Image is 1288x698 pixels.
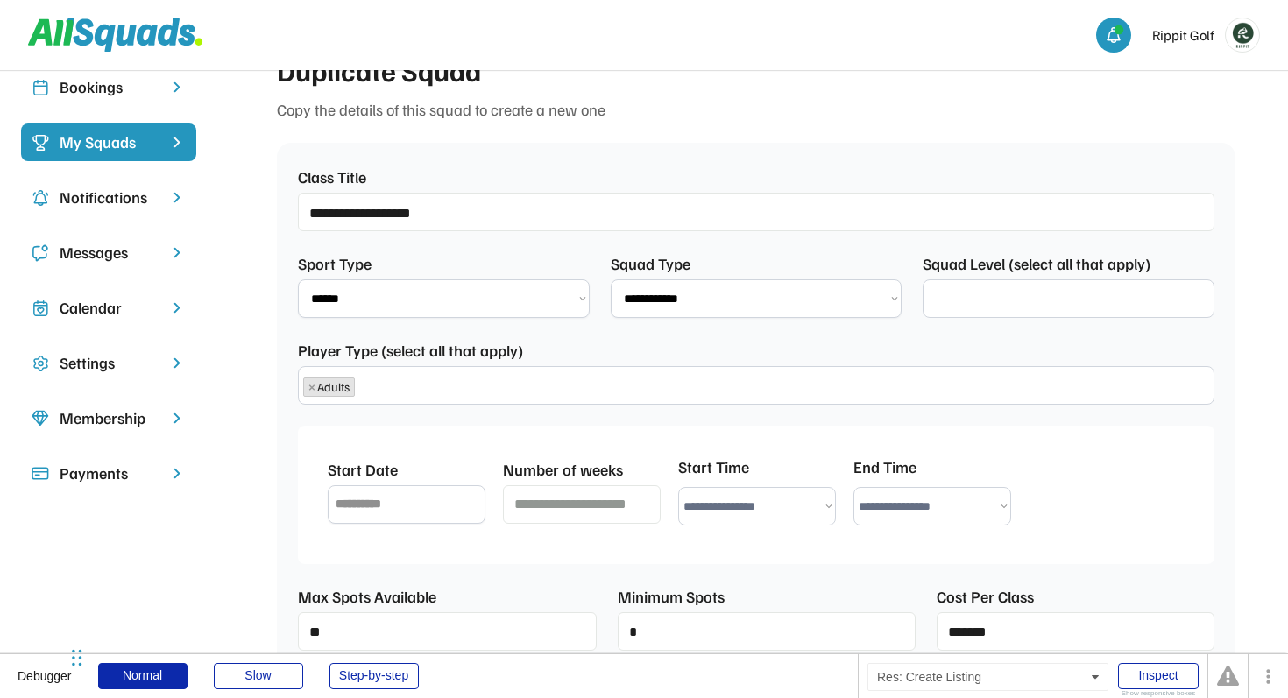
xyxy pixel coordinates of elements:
[32,300,49,317] img: Icon%20copy%207.svg
[60,241,158,264] div: Messages
[329,663,419,689] div: Step-by-step
[678,455,749,479] div: Start Time
[923,252,1150,276] div: Squad Level (select all that apply)
[1118,690,1199,697] div: Show responsive boxes
[60,130,158,154] div: My Squads
[60,351,158,375] div: Settings
[298,166,366,189] div: Class Title
[60,462,158,485] div: Payments
[32,465,49,483] img: Icon%20%2815%29.svg
[277,98,1235,122] div: Copy the details of this squad to create a new one
[168,79,186,95] img: chevron-right.svg
[60,406,158,430] div: Membership
[298,585,436,609] div: Max Spots Available
[32,410,49,427] img: Icon%20copy%208.svg
[60,75,158,99] div: Bookings
[303,377,355,397] li: Adults
[32,189,49,207] img: Icon%20copy%204.svg
[32,244,49,262] img: Icon%20copy%205.svg
[298,252,394,276] div: Sport Type
[32,79,49,96] img: Icon%20copy%202.svg
[867,663,1108,691] div: Res: Create Listing
[32,134,49,152] img: Icon%20%2823%29.svg
[937,585,1034,609] div: Cost Per Class
[168,465,186,482] img: chevron-right.svg
[1152,25,1214,46] div: Rippit Golf
[60,186,158,209] div: Notifications
[168,244,186,261] img: chevron-right.svg
[32,355,49,372] img: Icon%20copy%2016.svg
[214,663,303,689] div: Slow
[168,355,186,371] img: chevron-right.svg
[98,663,188,689] div: Normal
[60,296,158,320] div: Calendar
[503,458,623,482] div: Number of weeks
[853,455,916,479] div: End Time
[277,49,1235,91] div: Duplicate Squad
[1118,663,1199,689] div: Inspect
[168,134,186,151] img: chevron-right%20copy%203.svg
[298,339,523,363] div: Player Type (select all that apply)
[618,585,725,609] div: Minimum Spots
[308,381,315,393] span: ×
[168,410,186,427] img: chevron-right.svg
[168,189,186,206] img: chevron-right.svg
[168,300,186,316] img: chevron-right.svg
[1226,18,1259,52] img: Rippitlogov2_green.png
[1105,26,1122,44] img: bell-03%20%281%29.svg
[328,458,398,482] div: Start Date
[611,252,707,276] div: Squad Type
